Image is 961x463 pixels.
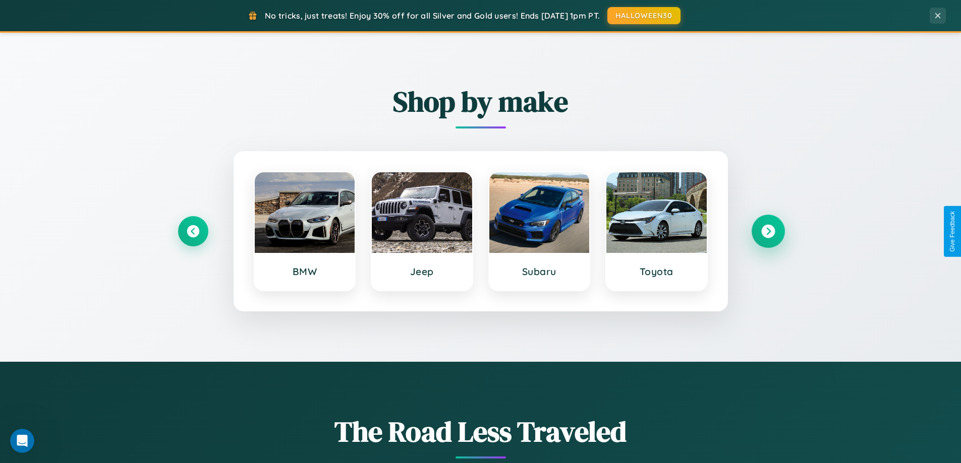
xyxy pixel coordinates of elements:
div: Give Feedback [949,211,956,252]
h3: BMW [265,266,345,278]
h1: The Road Less Traveled [178,412,783,451]
h3: Subaru [499,266,580,278]
button: HALLOWEEN30 [607,7,681,24]
h3: Jeep [382,266,462,278]
h2: Shop by make [178,82,783,121]
h3: Toyota [616,266,697,278]
span: No tricks, just treats! Enjoy 30% off for all Silver and Gold users! Ends [DATE] 1pm PT. [265,11,600,21]
iframe: Intercom live chat [10,429,34,453]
